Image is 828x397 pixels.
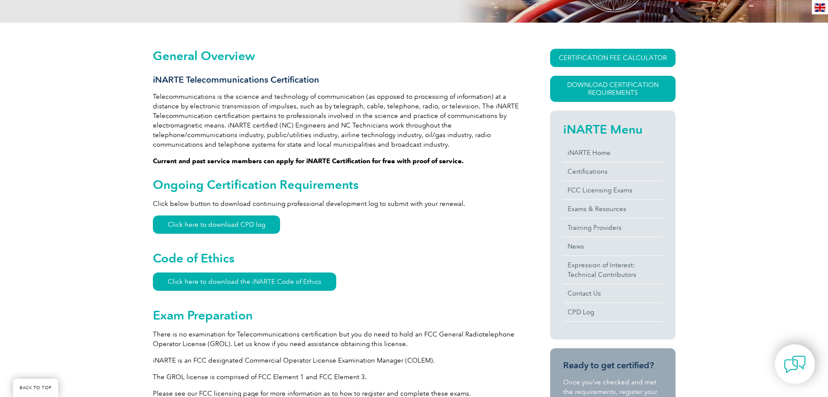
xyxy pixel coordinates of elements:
[563,360,662,371] h3: Ready to get certified?
[563,181,662,199] a: FCC Licensing Exams
[814,3,825,12] img: en
[153,372,519,382] p: The GROL license is comprised of FCC Element 1 and FCC Element 3.
[563,162,662,181] a: Certifications
[153,74,519,85] h3: iNARTE Telecommunications Certification
[563,122,662,136] h2: iNARTE Menu
[563,303,662,321] a: CPD Log
[153,308,519,322] h2: Exam Preparation
[563,219,662,237] a: Training Providers
[153,273,336,291] a: Click here to download the iNARTE Code of Ethics
[550,49,676,67] a: CERTIFICATION FEE CALCULATOR
[153,178,519,192] h2: Ongoing Certification Requirements
[784,353,806,375] img: contact-chat.png
[563,144,662,162] a: iNARTE Home
[563,237,662,256] a: News
[153,251,519,265] h2: Code of Ethics
[153,330,519,349] p: There is no examination for Telecommunications certification but you do need to hold an FCC Gener...
[563,256,662,284] a: Expression of Interest:Technical Contributors
[153,157,464,165] strong: Current and past service members can apply for iNARTE Certification for free with proof of service.
[563,284,662,303] a: Contact Us
[153,356,519,365] p: iNARTE is an FCC designated Commercial Operator License Examination Manager (COLEM).
[13,379,58,397] a: BACK TO TOP
[153,199,519,209] p: Click below button to download continuing professional development log to submit with your renewal.
[153,215,280,234] a: Click here to download CPD log
[153,92,519,149] p: Telecommunications is the science and technology of communication (as opposed to processing of in...
[563,200,662,218] a: Exams & Resources
[550,76,676,102] a: Download Certification Requirements
[153,49,519,63] h2: General Overview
